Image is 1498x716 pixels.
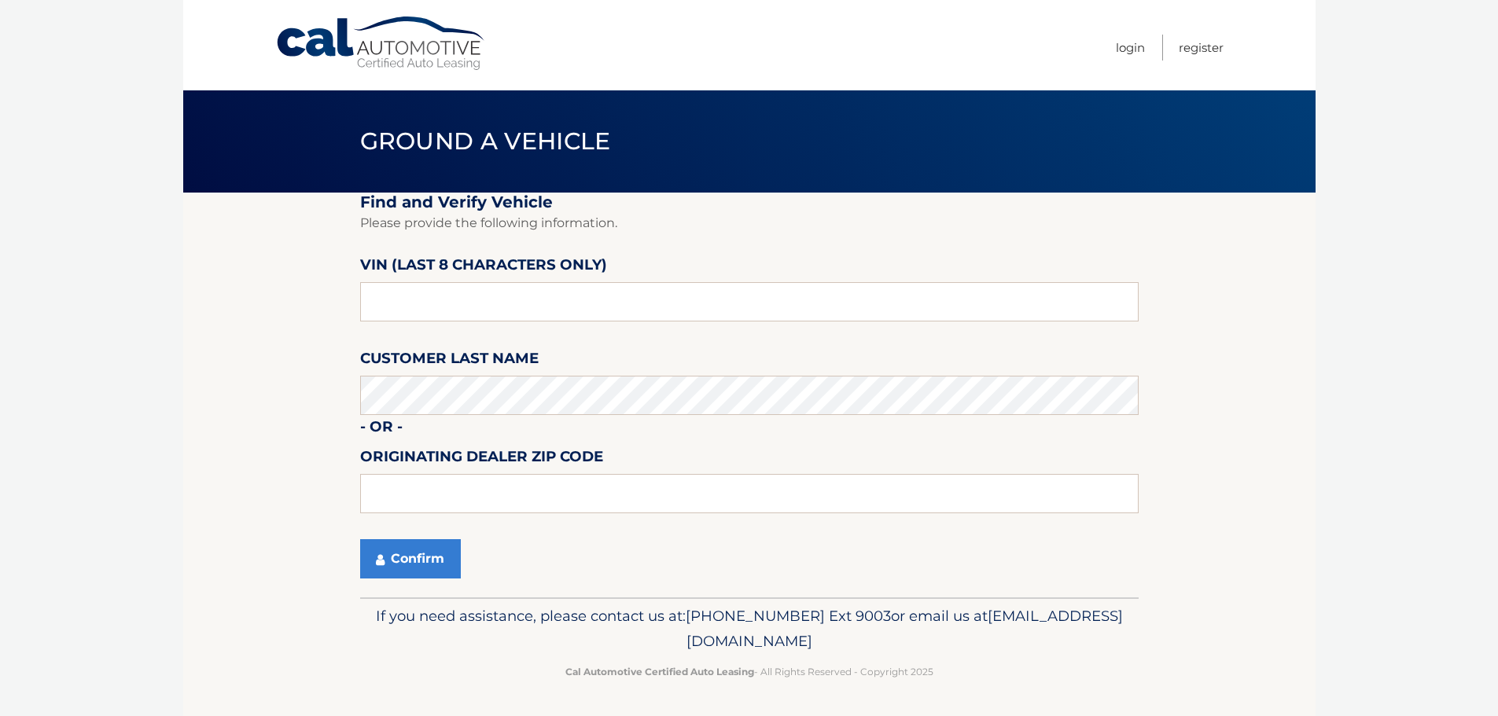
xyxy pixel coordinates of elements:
[565,666,754,677] strong: Cal Automotive Certified Auto Leasing
[360,212,1139,234] p: Please provide the following information.
[686,607,891,625] span: [PHONE_NUMBER] Ext 9003
[1116,35,1145,61] a: Login
[275,16,488,72] a: Cal Automotive
[360,415,403,444] label: - or -
[360,127,611,156] span: Ground a Vehicle
[360,539,461,578] button: Confirm
[370,604,1128,654] p: If you need assistance, please contact us at: or email us at
[360,347,539,376] label: Customer Last Name
[370,663,1128,680] p: - All Rights Reserved - Copyright 2025
[360,253,607,282] label: VIN (last 8 characters only)
[1179,35,1224,61] a: Register
[360,445,603,474] label: Originating Dealer Zip Code
[360,193,1139,212] h2: Find and Verify Vehicle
